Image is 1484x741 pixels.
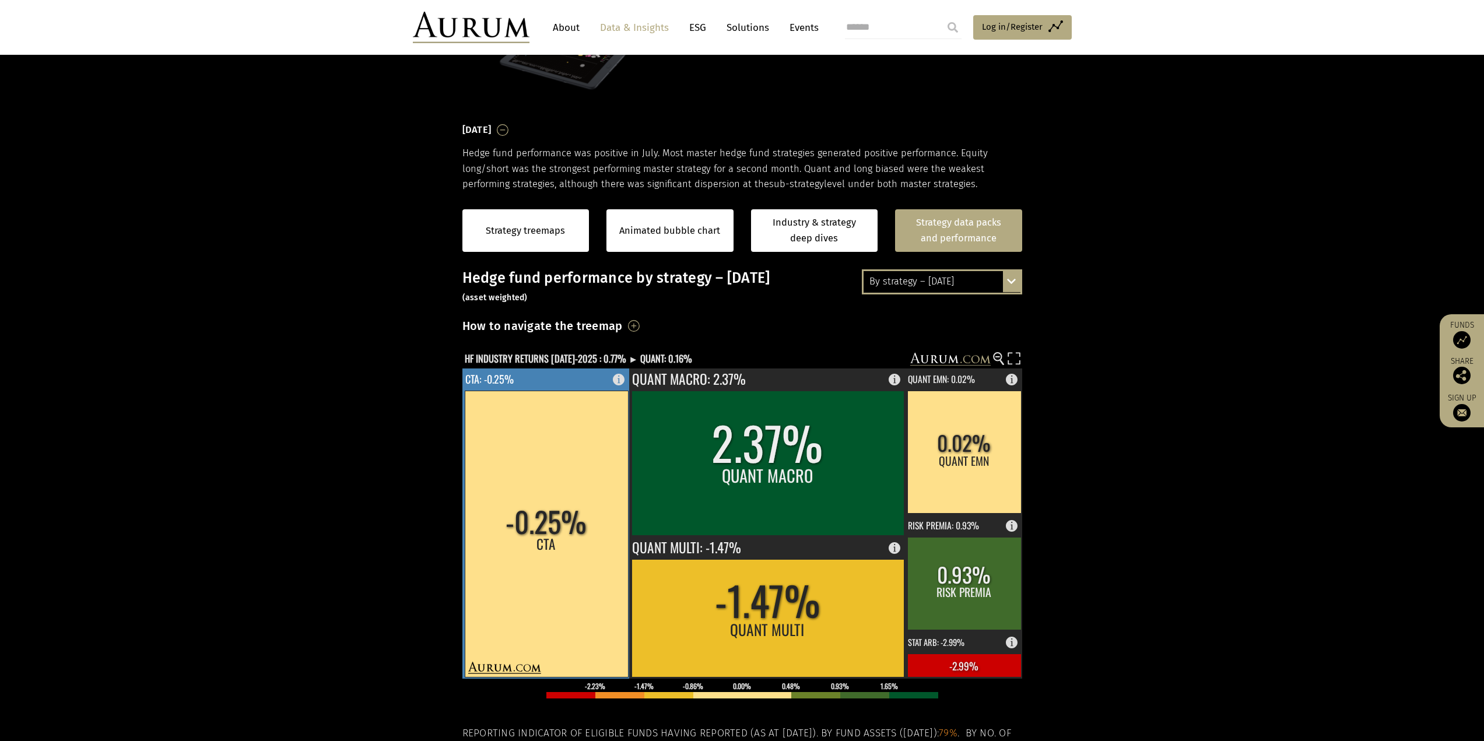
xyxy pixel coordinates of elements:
a: Solutions [721,17,775,38]
h3: Hedge fund performance by strategy – [DATE] [462,269,1022,304]
small: (asset weighted) [462,293,528,303]
a: ESG [683,17,712,38]
h3: How to navigate the treemap [462,316,623,336]
a: Sign up [1446,393,1478,422]
a: Data & Insights [594,17,675,38]
a: About [547,17,585,38]
a: Events [784,17,819,38]
img: Share this post [1453,367,1471,384]
a: Strategy data packs and performance [895,209,1022,252]
img: Access Funds [1453,331,1471,349]
h3: [DATE] [462,121,492,139]
a: Log in/Register [973,15,1072,40]
span: sub-strategy [769,178,824,189]
a: Animated bubble chart [619,223,720,238]
span: 79% [939,727,957,739]
p: Hedge fund performance was positive in July. Most master hedge fund strategies generated positive... [462,146,1022,192]
img: Sign up to our newsletter [1453,404,1471,422]
input: Submit [941,16,964,39]
a: Strategy treemaps [486,223,565,238]
div: By strategy – [DATE] [864,271,1020,292]
span: Log in/Register [982,20,1043,34]
div: Share [1446,357,1478,384]
img: Aurum [413,12,529,43]
a: Industry & strategy deep dives [751,209,878,252]
a: Funds [1446,320,1478,349]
